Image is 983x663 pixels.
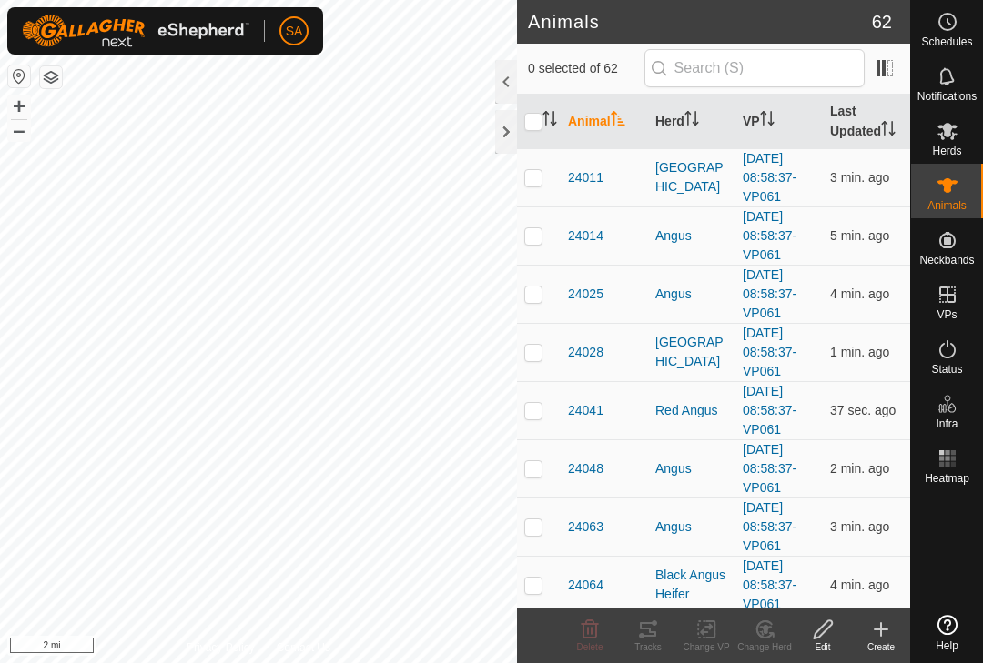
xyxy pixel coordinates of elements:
[743,151,796,204] a: [DATE] 08:58:37-VP061
[8,119,30,141] button: –
[919,255,974,266] span: Neckbands
[648,95,735,149] th: Herd
[568,285,603,304] span: 24025
[760,114,775,128] p-sorticon: Activate to sort
[735,95,823,149] th: VP
[917,91,977,102] span: Notifications
[40,66,62,88] button: Map Layers
[872,8,892,35] span: 62
[936,640,958,651] span: Help
[931,364,962,375] span: Status
[568,343,603,362] span: 24028
[830,519,889,534] span: Oct 13, 2025 at 8:20 AM
[187,639,255,656] a: Privacy Policy
[830,345,889,359] span: Oct 13, 2025 at 8:22 AM
[911,608,983,658] a: Help
[927,200,967,211] span: Animals
[794,640,852,654] div: Edit
[684,114,699,128] p-sorticon: Activate to sort
[830,228,889,243] span: Oct 13, 2025 at 8:19 AM
[655,285,728,304] div: Angus
[881,124,896,138] p-sorticon: Activate to sort
[22,15,249,47] img: Gallagher Logo
[8,65,30,87] button: Reset Map
[568,401,603,420] span: 24041
[932,146,961,156] span: Herds
[830,170,889,185] span: Oct 13, 2025 at 8:20 AM
[830,403,896,417] span: Oct 13, 2025 at 8:23 AM
[528,59,644,78] span: 0 selected of 62
[619,640,677,654] div: Tracks
[568,517,603,537] span: 24063
[655,517,728,537] div: Angus
[743,326,796,378] a: [DATE] 08:58:37-VP061
[568,168,603,187] span: 24011
[936,418,958,429] span: Infra
[577,642,603,652] span: Delete
[655,226,728,246] div: Angus
[568,576,603,595] span: 24064
[655,158,728,196] div: [GEOGRAPHIC_DATA]
[852,640,910,654] div: Create
[8,95,30,117] button: +
[528,11,872,33] h2: Animals
[830,461,889,476] span: Oct 13, 2025 at 8:22 AM
[542,114,557,128] p-sorticon: Activate to sort
[823,95,910,149] th: Last Updated
[286,22,303,41] span: SA
[568,459,603,478] span: 24048
[561,95,648,149] th: Animal
[743,209,796,262] a: [DATE] 08:58:37-VP061
[655,566,728,604] div: Black Angus Heifer
[830,286,889,301] span: Oct 13, 2025 at 8:20 AM
[925,473,969,484] span: Heatmap
[677,640,735,654] div: Change VP
[655,459,728,478] div: Angus
[743,558,796,611] a: [DATE] 08:58:37-VP061
[830,578,889,592] span: Oct 13, 2025 at 8:19 AM
[743,384,796,437] a: [DATE] 08:58:37-VP061
[735,640,794,654] div: Change Herd
[937,309,957,320] span: VPs
[568,226,603,246] span: 24014
[655,401,728,420] div: Red Angus
[611,114,625,128] p-sorticon: Activate to sort
[743,500,796,553] a: [DATE] 08:58:37-VP061
[743,442,796,495] a: [DATE] 08:58:37-VP061
[921,36,972,47] span: Schedules
[743,267,796,320] a: [DATE] 08:58:37-VP061
[277,639,330,656] a: Contact Us
[644,49,865,87] input: Search (S)
[655,333,728,371] div: [GEOGRAPHIC_DATA]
